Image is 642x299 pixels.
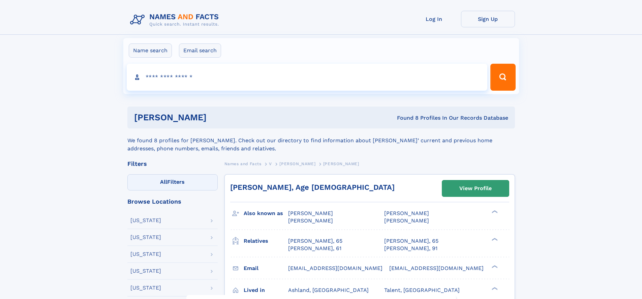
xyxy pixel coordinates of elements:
div: [US_STATE] [130,285,161,291]
span: [PERSON_NAME] [384,210,429,216]
h3: Also known as [244,208,288,219]
a: [PERSON_NAME], 91 [384,245,437,252]
a: [PERSON_NAME], 65 [384,237,438,245]
div: [US_STATE] [130,218,161,223]
label: Filters [127,174,218,190]
a: [PERSON_NAME], 65 [288,237,342,245]
h3: Lived in [244,285,288,296]
button: Search Button [490,64,515,91]
a: Names and Facts [224,159,262,168]
h3: Relatives [244,235,288,247]
label: Email search [179,43,221,58]
img: Logo Names and Facts [127,11,224,29]
a: Log In [407,11,461,27]
div: We found 8 profiles for [PERSON_NAME]. Check out our directory to find information about [PERSON_... [127,128,515,153]
span: [EMAIL_ADDRESS][DOMAIN_NAME] [288,265,383,271]
span: V [269,161,272,166]
a: View Profile [442,180,509,197]
div: View Profile [459,181,492,196]
a: V [269,159,272,168]
label: Name search [129,43,172,58]
span: [PERSON_NAME] [279,161,315,166]
span: Ashland, [GEOGRAPHIC_DATA] [288,287,369,293]
a: Sign Up [461,11,515,27]
div: [US_STATE] [130,268,161,274]
div: Found 8 Profiles In Our Records Database [302,114,508,122]
div: ❯ [490,237,498,241]
div: ❯ [490,286,498,291]
div: ❯ [490,264,498,269]
span: Talent, [GEOGRAPHIC_DATA] [384,287,460,293]
input: search input [127,64,488,91]
h1: [PERSON_NAME] [134,113,302,122]
span: [EMAIL_ADDRESS][DOMAIN_NAME] [389,265,484,271]
div: Browse Locations [127,199,218,205]
div: Filters [127,161,218,167]
div: [US_STATE] [130,235,161,240]
a: [PERSON_NAME], 61 [288,245,341,252]
span: [PERSON_NAME] [323,161,359,166]
span: [PERSON_NAME] [384,217,429,224]
span: [PERSON_NAME] [288,210,333,216]
div: [US_STATE] [130,251,161,257]
a: [PERSON_NAME], Age [DEMOGRAPHIC_DATA] [230,183,395,191]
div: ❯ [490,210,498,214]
span: All [160,179,167,185]
a: [PERSON_NAME] [279,159,315,168]
span: [PERSON_NAME] [288,217,333,224]
h3: Email [244,263,288,274]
